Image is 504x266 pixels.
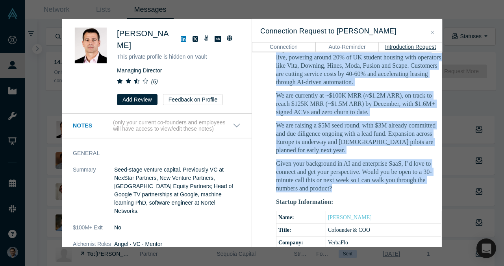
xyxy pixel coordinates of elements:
[113,119,233,133] p: (only your current co-founders and employees will have access to view/edit these notes)
[163,94,223,105] button: Feedback on Profile
[276,159,441,192] p: Given your background in AI and enterprise SaaS, I’d love to connect and get your perspective. Wo...
[428,28,437,37] button: Close
[328,214,372,220] a: [PERSON_NAME]
[326,236,441,249] td: VerbaFlo
[73,122,111,130] h3: Notes
[315,42,379,52] button: Auto-Reminder
[73,28,109,63] img: Istvan Jonyer's Profile Image
[73,240,114,257] dt: Alchemist Roles
[278,214,294,220] b: Name:
[117,29,169,50] span: [PERSON_NAME]
[379,42,442,52] button: Introduction Request
[151,78,158,85] i: ( 6 )
[117,67,162,74] span: Managing Director
[73,119,241,133] button: Notes (only your current co-founders and employees will have access to view/edit these notes)
[73,166,114,224] dt: Summary
[73,224,114,240] dt: $100M+ Exit
[114,224,241,232] dd: No
[276,121,441,154] p: We are raising a $5M seed round, with $3M already committed and due diligence ongoing with a lead...
[117,53,241,61] p: This private profile is hidden on Vault
[326,224,441,236] td: Cofounder & COO
[276,45,441,86] p: In just 8 months since launch we’ve scaled to 150,000+ units live, powering around 20% of UK stud...
[114,240,241,248] dd: Angel · VC · Mentor
[260,26,434,37] h3: Connection Request to [PERSON_NAME]
[114,166,241,215] p: Seed-stage venture capital. Previously VC at NexStar Partners, New Venture Partners, [GEOGRAPHIC_...
[278,240,303,246] b: Company:
[276,198,333,205] b: Startup Information:
[73,149,230,157] h3: General
[252,42,315,52] button: Connection
[278,227,291,233] b: Title:
[276,91,441,116] p: We are currently at ~$100K MRR (≈$1.2M ARR), on track to reach $125K MRR (~$1.5M ARR) by December...
[117,94,157,105] button: Add Review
